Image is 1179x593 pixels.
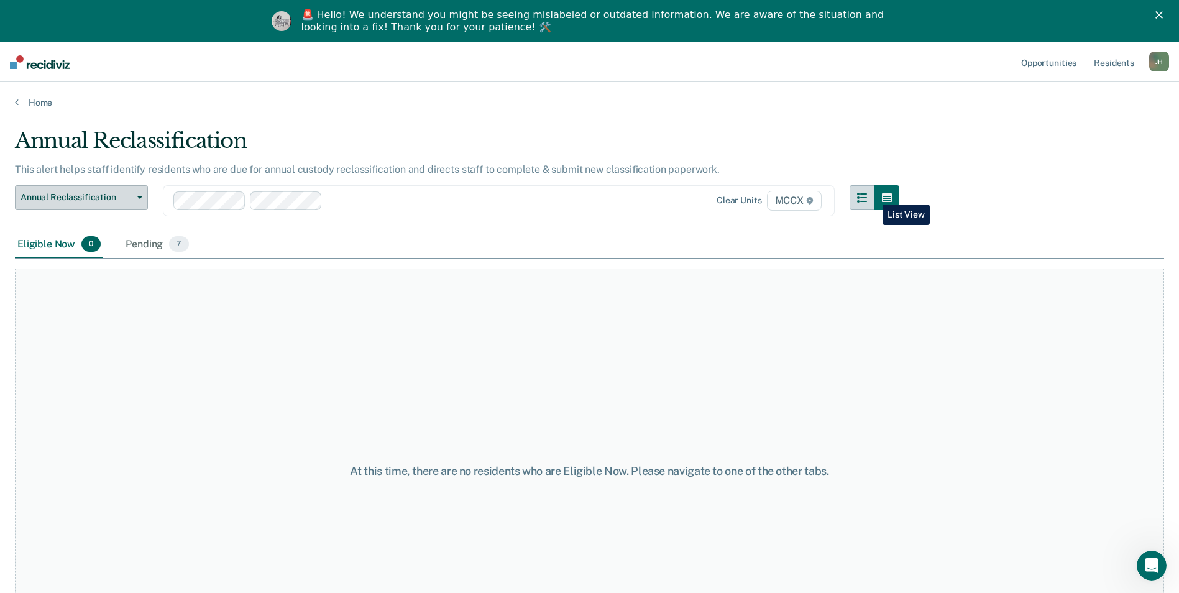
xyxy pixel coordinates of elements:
[15,163,720,175] p: This alert helps staff identify residents who are due for annual custody reclassification and dir...
[123,231,191,259] div: Pending7
[767,191,822,211] span: MCCX
[15,231,103,259] div: Eligible Now0
[81,236,101,252] span: 0
[1149,52,1169,71] div: J H
[303,464,877,478] div: At this time, there are no residents who are Eligible Now. Please navigate to one of the other tabs.
[169,236,188,252] span: 7
[1091,42,1137,82] a: Residents
[15,185,148,210] button: Annual Reclassification
[1149,52,1169,71] button: JH
[15,128,899,163] div: Annual Reclassification
[15,97,1164,108] a: Home
[272,11,291,31] img: Profile image for Kim
[717,195,762,206] div: Clear units
[1155,11,1168,19] div: Close
[1137,551,1167,581] iframe: Intercom live chat
[1019,42,1079,82] a: Opportunities
[301,9,888,34] div: 🚨 Hello! We understand you might be seeing mislabeled or outdated information. We are aware of th...
[10,55,70,69] img: Recidiviz
[21,192,132,203] span: Annual Reclassification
